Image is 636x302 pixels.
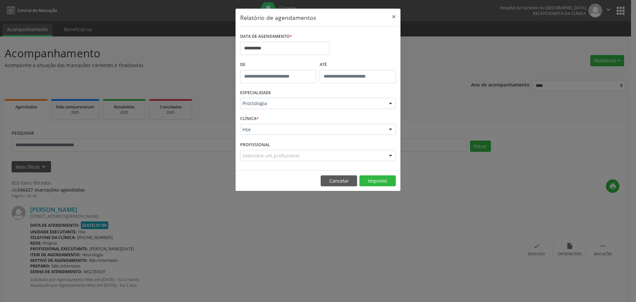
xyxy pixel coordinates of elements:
label: De [240,60,316,70]
button: Close [387,9,400,25]
label: CLÍNICA [240,114,259,124]
span: Proctologia [242,100,382,107]
button: Cancelar [321,175,357,187]
button: Imprimir [359,175,396,187]
label: PROFISSIONAL [240,140,270,150]
label: ESPECIALIDADE [240,88,271,98]
label: ATÉ [320,60,396,70]
h5: Relatório de agendamentos [240,13,316,22]
span: Selecione um profissional [242,152,299,159]
label: DATA DE AGENDAMENTO [240,31,292,42]
span: Hse [242,126,382,133]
